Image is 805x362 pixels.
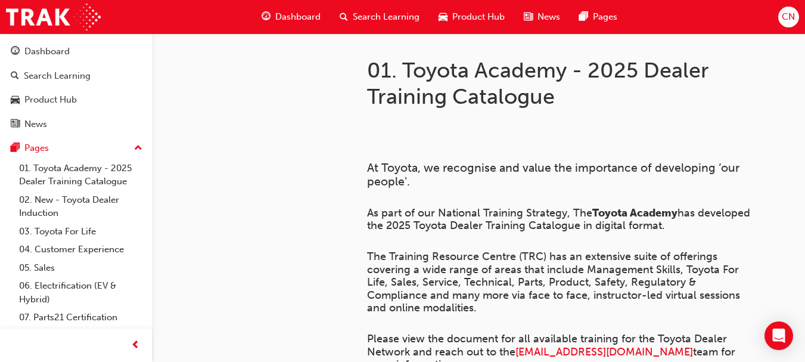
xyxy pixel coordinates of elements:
[5,137,147,159] button: Pages
[593,10,617,24] span: Pages
[5,89,147,111] a: Product Hub
[262,10,271,24] span: guage-icon
[5,65,147,87] a: Search Learning
[252,5,330,29] a: guage-iconDashboard
[14,327,147,345] a: 08. Service Training
[131,338,140,353] span: prev-icon
[353,10,419,24] span: Search Learning
[24,69,91,83] div: Search Learning
[515,345,693,358] a: [EMAIL_ADDRESS][DOMAIN_NAME]
[367,250,743,314] span: The Training Resource Centre (TRC) has an extensive suite of offerings covering a wide range of a...
[570,5,627,29] a: pages-iconPages
[24,117,47,131] div: News
[11,47,20,57] span: guage-icon
[275,10,321,24] span: Dashboard
[782,10,795,24] span: CN
[5,41,147,63] a: Dashboard
[439,10,447,24] span: car-icon
[14,308,147,327] a: 07. Parts21 Certification
[340,10,348,24] span: search-icon
[367,161,742,188] span: At Toyota, we recognise and value the importance of developing ‘our people'.
[367,206,753,233] span: has developed the 2025 Toyota Dealer Training Catalogue in digital format.
[524,10,533,24] span: news-icon
[5,113,147,135] a: News
[537,10,560,24] span: News
[592,206,677,219] span: Toyota Academy
[14,222,147,241] a: 03. Toyota For Life
[11,119,20,130] span: news-icon
[764,321,793,350] div: Open Intercom Messenger
[14,240,147,259] a: 04. Customer Experience
[367,206,592,219] span: As part of our National Training Strategy, The
[11,143,20,154] span: pages-icon
[11,95,20,106] span: car-icon
[514,5,570,29] a: news-iconNews
[14,159,147,191] a: 01. Toyota Academy - 2025 Dealer Training Catalogue
[5,38,147,137] button: DashboardSearch LearningProduct HubNews
[14,259,147,277] a: 05. Sales
[14,277,147,308] a: 06. Electrification (EV & Hybrid)
[367,332,730,358] span: Please view the document for all available training for the Toyota Dealer Network and reach out t...
[778,7,799,27] button: CN
[579,10,588,24] span: pages-icon
[24,141,49,155] div: Pages
[14,191,147,222] a: 02. New - Toyota Dealer Induction
[6,4,101,30] img: Trak
[134,141,142,156] span: up-icon
[452,10,505,24] span: Product Hub
[11,71,19,82] span: search-icon
[24,93,77,107] div: Product Hub
[429,5,514,29] a: car-iconProduct Hub
[367,57,714,109] h1: 01. Toyota Academy - 2025 Dealer Training Catalogue
[24,45,70,58] div: Dashboard
[330,5,429,29] a: search-iconSearch Learning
